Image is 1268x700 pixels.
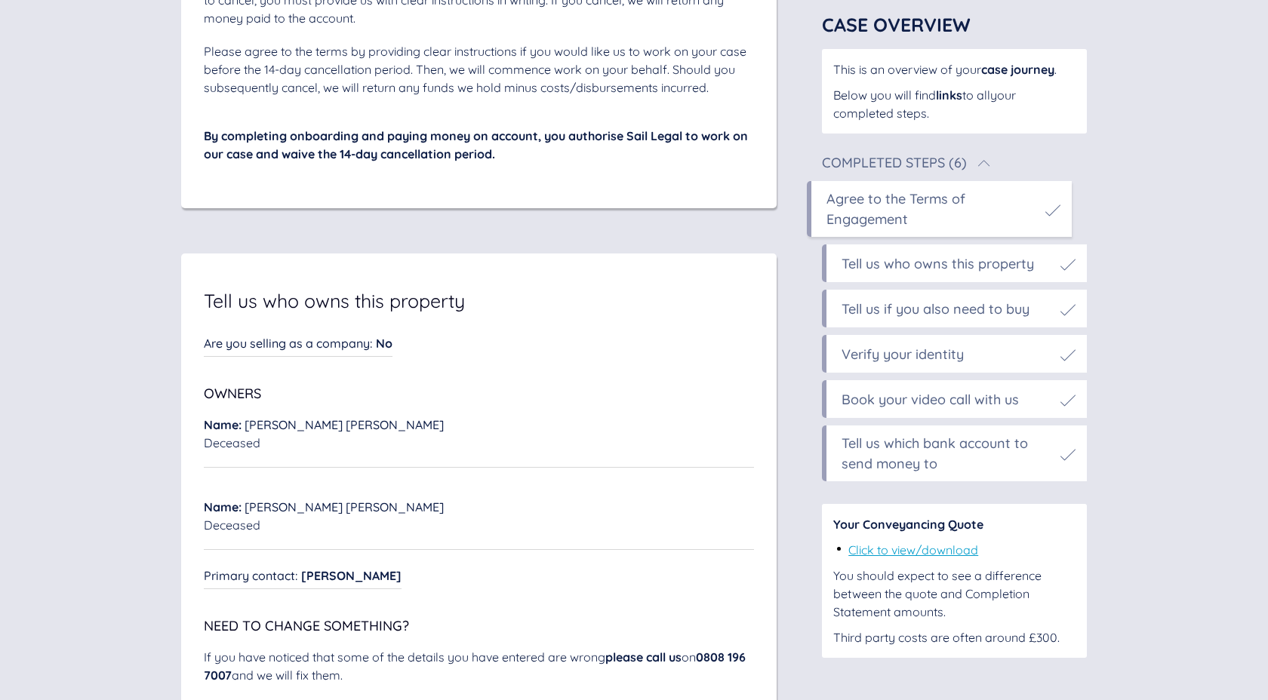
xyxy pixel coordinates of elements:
[833,628,1076,646] div: Third party costs are often around £300.
[833,566,1076,621] div: You should expect to see a difference between the quote and Completion Statement amounts.
[842,253,1034,274] div: Tell us who owns this property
[936,87,962,103] span: links
[204,291,465,310] span: Tell us who owns this property
[245,499,444,514] span: [PERSON_NAME] [PERSON_NAME]
[301,568,402,583] span: [PERSON_NAME]
[833,517,983,532] span: Your Conveyancing Quote
[833,86,1076,122] div: Below you will find to all your completed steps .
[842,433,1053,474] div: Tell us which bank account to send money to
[842,389,1019,410] div: Book your video call with us
[376,336,392,351] span: No
[204,417,242,432] span: Name :
[204,434,754,452] div: Deceased
[848,542,978,557] a: Click to view/download
[204,128,748,161] span: By completing onboarding and paying money on account, you authorise Sail Legal to work on our cas...
[822,156,967,170] div: Completed Steps (6)
[204,42,754,97] div: Please agree to the terms by providing clear instructions if you would like us to work on your ca...
[204,499,242,514] span: Name :
[204,617,409,634] span: Need to change something?
[842,344,964,364] div: Verify your identity
[833,60,1076,78] div: This is an overview of your .
[826,189,1038,229] div: Agree to the Terms of Engagement
[204,568,297,583] span: Primary contact :
[204,385,261,402] span: Owners
[605,649,682,665] span: please call us
[981,62,1054,77] span: case journey
[204,648,754,684] div: If you have noticed that some of the details you have entered are wrong on and we will fix them.
[842,299,1029,319] div: Tell us if you also need to buy
[204,516,754,534] div: Deceased
[204,336,372,351] span: Are you selling as a company :
[822,13,971,36] span: Case Overview
[245,417,444,432] span: [PERSON_NAME] [PERSON_NAME]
